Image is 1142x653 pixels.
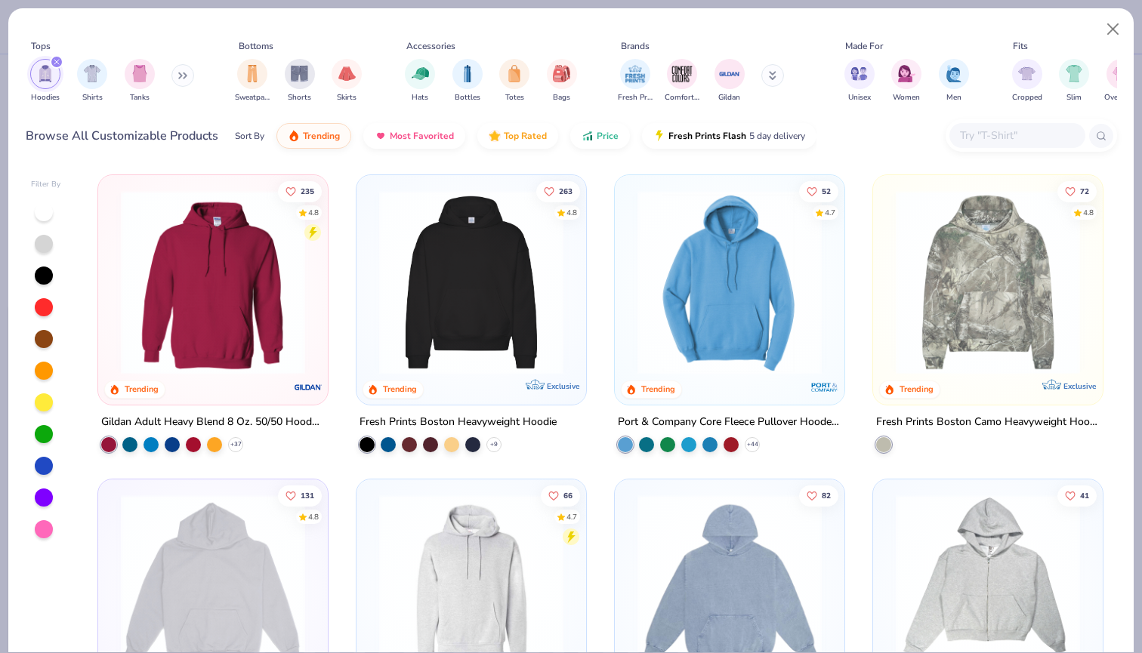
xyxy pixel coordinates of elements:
[26,127,218,145] div: Browse All Customizable Products
[850,65,868,82] img: Unisex Image
[939,59,969,103] button: filter button
[77,59,107,103] div: filter for Shirts
[810,372,840,402] img: Port & Company logo
[459,65,476,82] img: Bottles Image
[618,59,653,103] div: filter for Fresh Prints
[489,130,501,142] img: TopRated.gif
[130,92,150,103] span: Tanks
[235,59,270,103] button: filter button
[665,92,699,103] span: Comfort Colors
[822,187,831,195] span: 52
[630,190,829,374] img: 1593a31c-dba5-4ff5-97bf-ef7c6ca295f9
[665,59,699,103] button: filter button
[571,190,770,374] img: d4a37e75-5f2b-4aef-9a6e-23330c63bbc0
[597,130,619,142] span: Price
[746,440,758,449] span: + 44
[547,381,579,391] span: Exclusive
[31,39,51,53] div: Tops
[288,130,300,142] img: trending.gif
[891,59,921,103] button: filter button
[621,39,650,53] div: Brands
[718,63,741,85] img: Gildan Image
[618,92,653,103] span: Fresh Prints
[505,92,524,103] span: Totes
[301,187,315,195] span: 235
[309,511,319,522] div: 4.8
[101,413,325,432] div: Gildan Adult Heavy Blend 8 Oz. 50/50 Hooded Sweatshirt
[893,92,920,103] span: Women
[239,39,273,53] div: Bottoms
[888,190,1088,374] img: 28bc0d45-805b-48d6-b7de-c789025e6b70
[825,207,835,218] div: 4.7
[338,65,356,82] img: Skirts Image
[1099,15,1128,44] button: Close
[37,65,54,82] img: Hoodies Image
[490,440,498,449] span: + 9
[303,130,340,142] span: Trending
[332,59,362,103] button: filter button
[541,485,580,506] button: Like
[848,92,871,103] span: Unisex
[288,92,311,103] span: Shorts
[1012,92,1042,103] span: Cropped
[1059,59,1089,103] div: filter for Slim
[301,491,315,499] span: 131
[1080,491,1089,499] span: 41
[1104,59,1138,103] button: filter button
[570,123,630,149] button: Price
[499,59,529,103] div: filter for Totes
[566,511,577,522] div: 4.7
[390,130,454,142] span: Most Favorited
[279,180,323,202] button: Like
[309,207,319,218] div: 4.8
[553,92,570,103] span: Bags
[372,190,571,374] img: 91acfc32-fd48-4d6b-bdad-a4c1a30ac3fc
[845,39,883,53] div: Made For
[477,123,558,149] button: Top Rated
[1104,59,1138,103] div: filter for Oversized
[504,130,547,142] span: Top Rated
[958,127,1075,144] input: Try "T-Shirt"
[337,92,356,103] span: Skirts
[332,59,362,103] div: filter for Skirts
[375,130,387,142] img: most_fav.gif
[939,59,969,103] div: filter for Men
[131,65,148,82] img: Tanks Image
[1018,65,1036,82] img: Cropped Image
[844,59,875,103] button: filter button
[1012,59,1042,103] div: filter for Cropped
[77,59,107,103] button: filter button
[235,59,270,103] div: filter for Sweatpants
[1012,59,1042,103] button: filter button
[30,59,60,103] button: filter button
[82,92,103,103] span: Shirts
[1113,65,1130,82] img: Oversized Image
[553,65,569,82] img: Bags Image
[799,180,838,202] button: Like
[559,187,573,195] span: 263
[891,59,921,103] div: filter for Women
[412,65,429,82] img: Hats Image
[1083,207,1094,218] div: 4.8
[946,65,962,82] img: Men Image
[506,65,523,82] img: Totes Image
[30,59,60,103] div: filter for Hoodies
[279,485,323,506] button: Like
[405,59,435,103] div: filter for Hats
[749,128,805,145] span: 5 day delivery
[31,92,60,103] span: Hoodies
[31,179,61,190] div: Filter By
[618,413,841,432] div: Port & Company Core Fleece Pullover Hooded Sweatshirt
[455,92,480,103] span: Bottles
[405,59,435,103] button: filter button
[406,39,455,53] div: Accessories
[898,65,915,82] img: Women Image
[1057,485,1097,506] button: Like
[285,59,315,103] div: filter for Shorts
[452,59,483,103] button: filter button
[1057,180,1097,202] button: Like
[829,190,1028,374] img: 3b8e2d2b-9efc-4c57-9938-d7ab7105db2e
[618,59,653,103] button: filter button
[235,129,264,143] div: Sort By
[876,413,1100,432] div: Fresh Prints Boston Camo Heavyweight Hoodie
